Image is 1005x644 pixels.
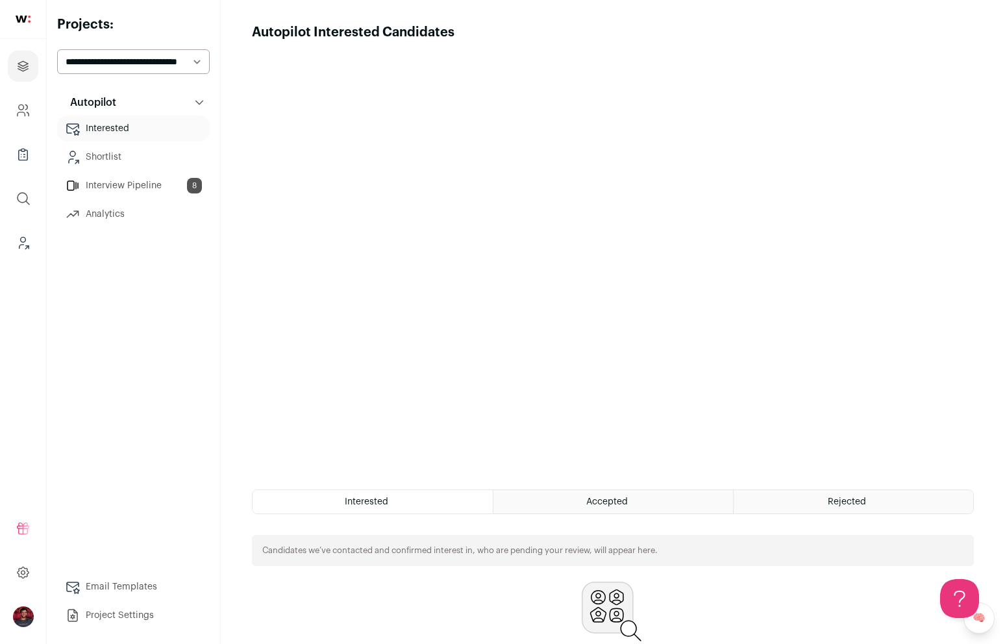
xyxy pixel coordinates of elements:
h2: Projects: [57,16,210,34]
span: Interested [345,497,388,506]
a: Leads (Backoffice) [8,227,38,258]
a: Company and ATS Settings [8,95,38,126]
button: Autopilot [57,90,210,116]
iframe: Autopilot Interested [252,42,974,474]
button: Open dropdown [13,606,34,627]
a: Projects [8,51,38,82]
a: Company Lists [8,139,38,170]
a: Interview Pipeline8 [57,173,210,199]
img: 221213-medium_jpg [13,606,34,627]
a: Project Settings [57,602,210,628]
a: Interested [57,116,210,142]
p: Candidates we’ve contacted and confirmed interest in, who are pending your review, will appear here. [262,545,658,556]
p: Autopilot [62,95,116,110]
a: Shortlist [57,144,210,170]
a: Analytics [57,201,210,227]
iframe: Help Scout Beacon - Open [940,579,979,618]
a: Accepted [493,490,733,514]
img: wellfound-shorthand-0d5821cbd27db2630d0214b213865d53afaa358527fdda9d0ea32b1df1b89c2c.svg [16,16,31,23]
span: Rejected [828,497,866,506]
a: Rejected [734,490,973,514]
span: 8 [187,178,202,193]
h1: Autopilot Interested Candidates [252,23,454,42]
a: Email Templates [57,574,210,600]
a: 🧠 [963,602,995,634]
span: Accepted [586,497,628,506]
